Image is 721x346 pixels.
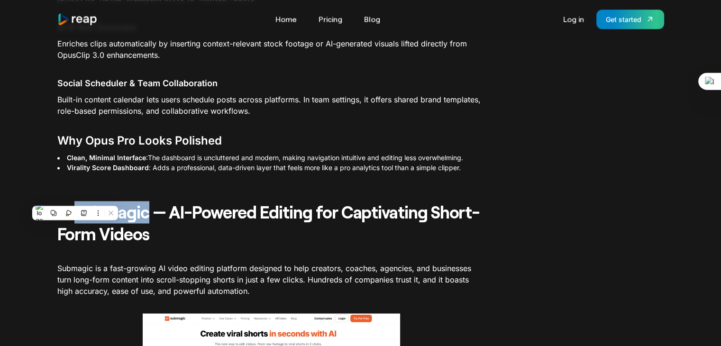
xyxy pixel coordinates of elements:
[67,154,146,162] strong: Clean, Minimal Interface
[606,14,641,24] div: Get started
[57,94,486,117] p: Built-in content calendar lets users schedule posts across platforms. In team settings, it offers...
[57,153,486,163] li: :The dashboard is uncluttered and modern, making navigation intuitive and editing less overwhelming.
[57,262,486,296] p: Submagic is a fast-growing AI video editing platform designed to help creators, coaches, agencies...
[596,9,664,29] a: Get started
[57,134,222,147] strong: Why Opus Pro Looks Polished
[57,173,486,184] p: ‍
[57,78,218,88] strong: Social Scheduler & Team Collaboration
[57,13,98,26] a: home
[271,11,301,27] a: Home
[57,201,480,244] strong: 3. Submagic — AI-Powered Editing for Captivating Short-Form Videos
[57,78,486,89] h4: ‍
[57,38,486,61] p: Enriches clips automatically by inserting context-relevant stock footage or AI-generated visuals ...
[359,11,385,27] a: Blog
[314,11,347,27] a: Pricing
[558,11,589,27] a: Log in
[57,163,486,173] li: : Adds a professional, data-driven layer that feels more like a pro analytics tool than a simple ...
[67,164,149,172] strong: Virality Score Dashboard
